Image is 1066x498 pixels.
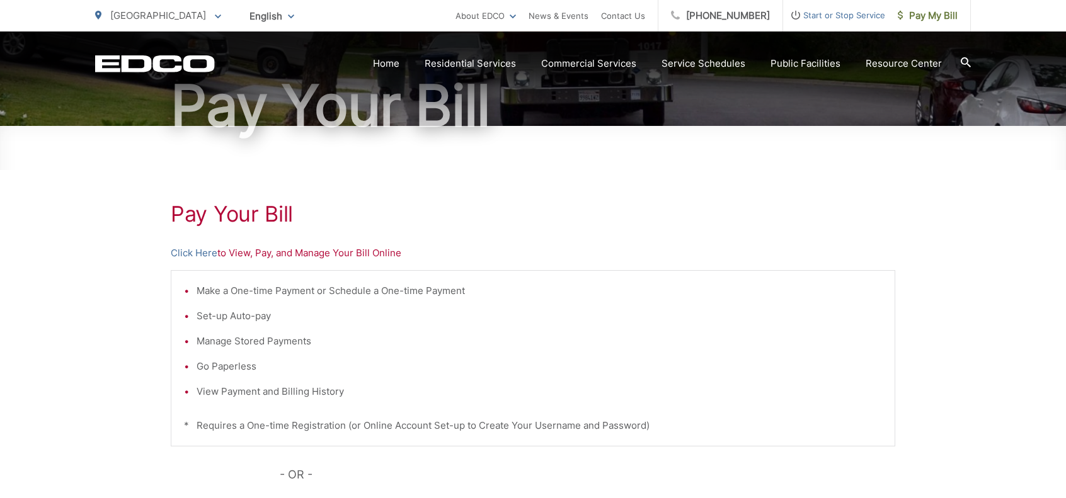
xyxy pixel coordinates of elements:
[280,465,896,484] p: - OR -
[373,56,399,71] a: Home
[197,308,882,324] li: Set-up Auto-pay
[898,8,958,23] span: Pay My Bill
[95,74,971,137] h1: Pay Your Bill
[197,283,882,298] li: Make a One-time Payment or Schedule a One-time Payment
[171,246,217,261] a: Click Here
[456,8,516,23] a: About EDCO
[425,56,516,71] a: Residential Services
[771,56,840,71] a: Public Facilities
[240,5,304,27] span: English
[184,418,882,433] p: * Requires a One-time Registration (or Online Account Set-up to Create Your Username and Password)
[529,8,588,23] a: News & Events
[197,334,882,349] li: Manage Stored Payments
[866,56,942,71] a: Resource Center
[110,9,206,21] span: [GEOGRAPHIC_DATA]
[171,201,895,227] h1: Pay Your Bill
[662,56,745,71] a: Service Schedules
[197,359,882,374] li: Go Paperless
[541,56,636,71] a: Commercial Services
[601,8,645,23] a: Contact Us
[171,246,895,261] p: to View, Pay, and Manage Your Bill Online
[197,384,882,399] li: View Payment and Billing History
[95,55,215,72] a: EDCD logo. Return to the homepage.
